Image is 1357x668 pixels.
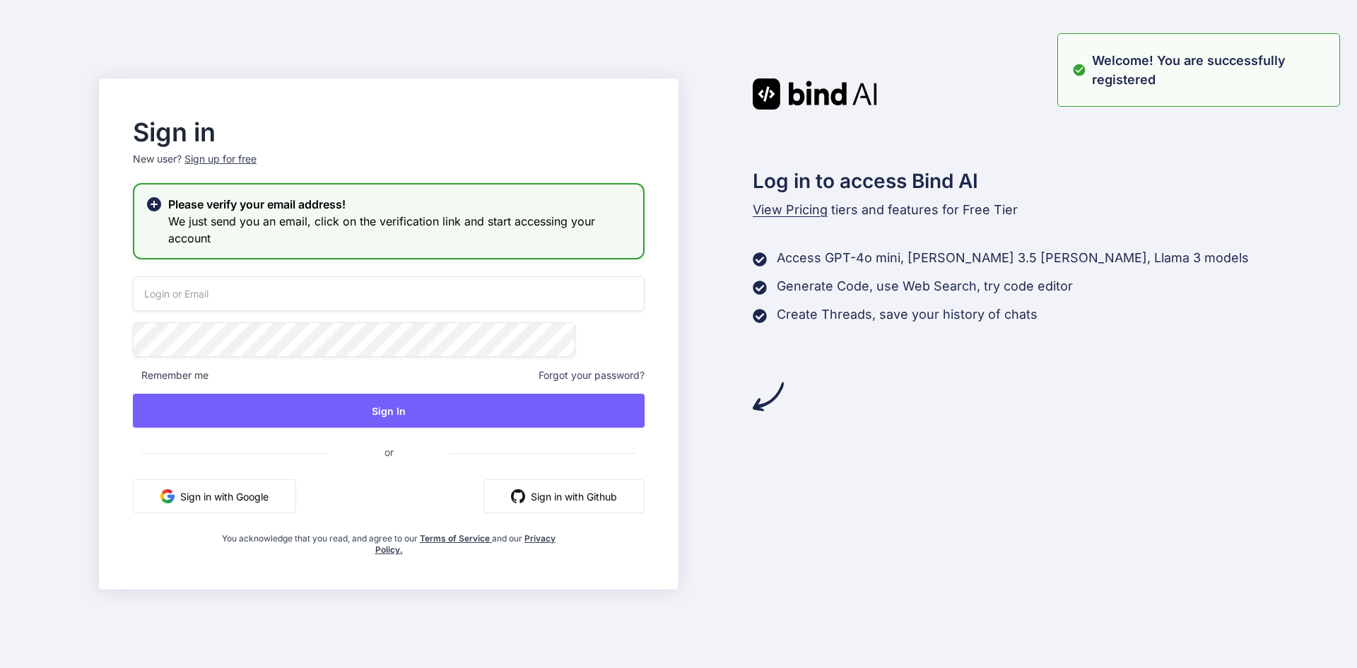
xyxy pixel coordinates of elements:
[753,381,784,412] img: arrow
[420,533,492,544] a: Terms of Service
[511,489,525,503] img: github
[753,166,1258,196] h2: Log in to access Bind AI
[133,479,296,513] button: Sign in with Google
[133,276,645,311] input: Login or Email
[168,196,632,213] h2: Please verify your email address!
[539,368,645,382] span: Forgot your password?
[777,276,1073,296] p: Generate Code, use Web Search, try code editor
[218,525,560,556] div: You acknowledge that you read, and agree to our and our
[328,435,450,469] span: or
[1072,51,1086,89] img: alert
[777,305,1038,324] p: Create Threads, save your history of chats
[133,152,645,183] p: New user?
[133,394,645,428] button: Sign In
[1092,51,1331,89] p: Welcome! You are successfully registered
[168,213,632,247] h3: We just send you an email, click on the verification link and start accessing your account
[184,152,257,166] div: Sign up for free
[133,368,208,382] span: Remember me
[777,248,1249,268] p: Access GPT-4o mini, [PERSON_NAME] 3.5 [PERSON_NAME], Llama 3 models
[483,479,645,513] button: Sign in with Github
[753,200,1258,220] p: tiers and features for Free Tier
[160,489,175,503] img: google
[375,533,556,555] a: Privacy Policy.
[753,202,828,217] span: View Pricing
[753,78,877,110] img: Bind AI logo
[133,121,645,143] h2: Sign in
